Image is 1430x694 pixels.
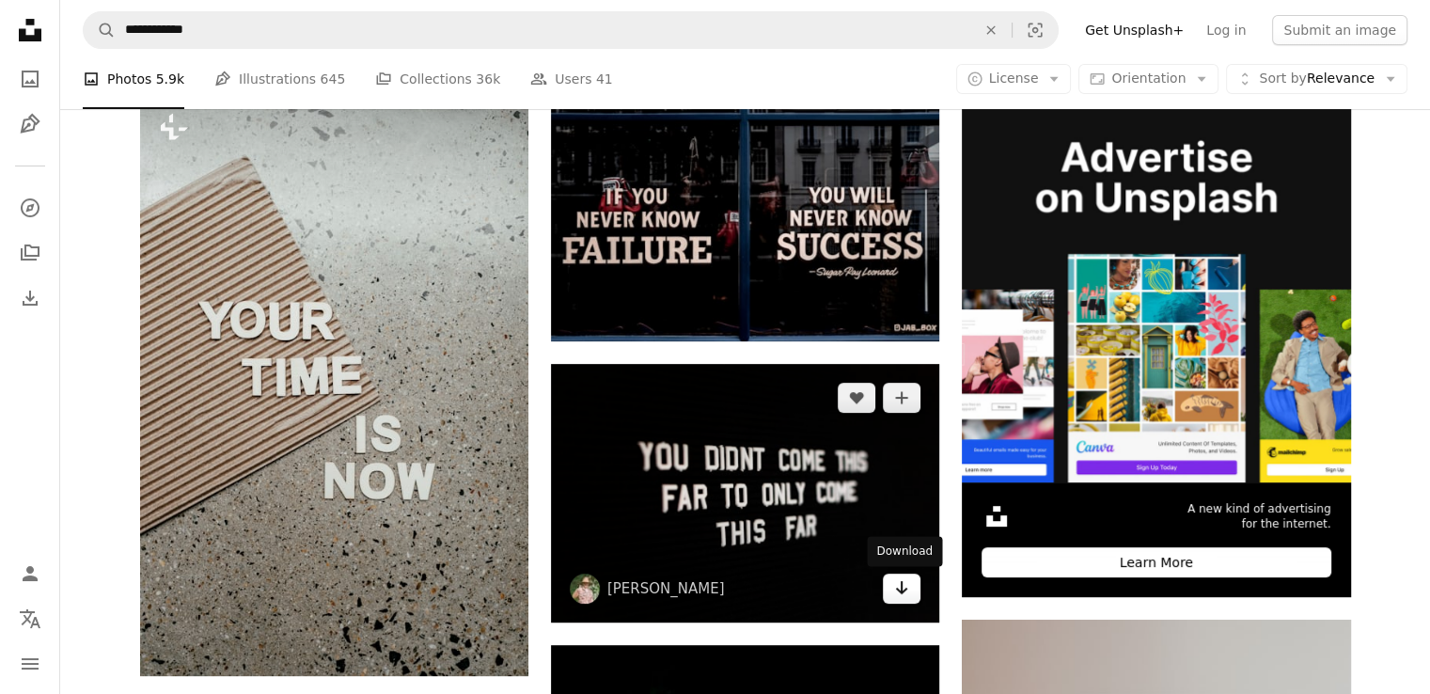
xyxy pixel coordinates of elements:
a: you didnt come this far to only come this far lighted text [551,484,939,501]
a: Users 41 [530,49,613,109]
button: Language [11,600,49,638]
button: Menu [11,645,49,683]
button: Like [838,383,875,413]
button: License [956,64,1072,94]
a: Log in [1195,15,1257,45]
a: Get Unsplash+ [1074,15,1195,45]
span: 41 [596,69,613,89]
button: Visual search [1013,12,1058,48]
div: Learn More [982,547,1330,577]
button: Add to Collection [883,383,920,413]
button: Search Unsplash [84,12,116,48]
a: Photos [11,60,49,98]
div: Download [867,536,942,566]
a: text [551,209,939,226]
span: Sort by [1259,71,1306,86]
a: Download History [11,279,49,317]
button: Clear [970,12,1012,48]
img: file-1636576776643-80d394b7be57image [962,93,1350,481]
a: A new kind of advertisingfor the internet.Learn More [962,93,1350,597]
span: License [989,71,1039,86]
a: a piece of cardboard with the words your time is now written on it [140,376,528,393]
button: Submit an image [1272,15,1407,45]
img: file-1631306537910-2580a29a3cfcimage [982,501,1012,531]
a: Collections [11,234,49,272]
span: Relevance [1259,70,1375,88]
button: Sort byRelevance [1226,64,1407,94]
span: A new kind of advertising for the internet. [1187,501,1331,533]
a: Log in / Sign up [11,555,49,592]
img: Go to Drew Beamer's profile [570,574,600,604]
img: a piece of cardboard with the words your time is now written on it [140,93,528,676]
a: [PERSON_NAME] [607,579,725,598]
a: Illustrations 645 [214,49,345,109]
a: Explore [11,189,49,227]
button: Orientation [1078,64,1218,94]
img: text [551,93,939,341]
a: Illustrations [11,105,49,143]
a: Download [883,574,920,604]
span: 36k [476,69,500,89]
img: you didnt come this far to only come this far lighted text [551,364,939,623]
a: Home — Unsplash [11,11,49,53]
span: 645 [321,69,346,89]
form: Find visuals sitewide [83,11,1059,49]
span: Orientation [1111,71,1186,86]
a: Collections 36k [375,49,500,109]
